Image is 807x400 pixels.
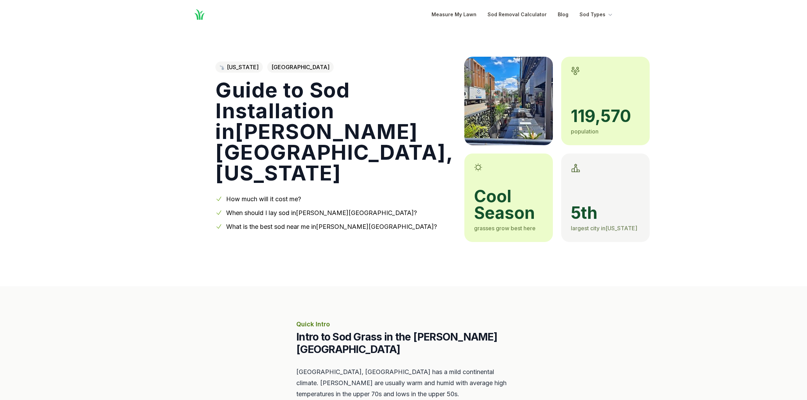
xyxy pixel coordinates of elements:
a: Sod Removal Calculator [488,10,547,19]
button: Sod Types [579,10,614,19]
h2: Intro to Sod Grass in the [PERSON_NAME][GEOGRAPHIC_DATA] [296,331,511,355]
h1: Guide to Sod Installation in [PERSON_NAME][GEOGRAPHIC_DATA] , [US_STATE] [215,80,453,183]
span: [GEOGRAPHIC_DATA] [267,62,334,73]
img: A picture of Ann Arbor [464,57,553,145]
span: grasses grow best here [474,225,536,232]
span: 119,570 [571,108,640,124]
span: 5th [571,205,640,221]
a: When should I lay sod in[PERSON_NAME][GEOGRAPHIC_DATA]? [226,209,417,216]
span: cool season [474,188,543,221]
p: Quick Intro [296,319,511,329]
a: What is the best sod near me in[PERSON_NAME][GEOGRAPHIC_DATA]? [226,223,437,230]
a: How much will it cost me? [226,195,301,203]
span: population [571,128,599,135]
a: Blog [558,10,568,19]
img: Michigan state outline [220,65,224,70]
span: largest city in [US_STATE] [571,225,637,232]
a: [US_STATE] [215,62,263,73]
a: Measure My Lawn [432,10,476,19]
